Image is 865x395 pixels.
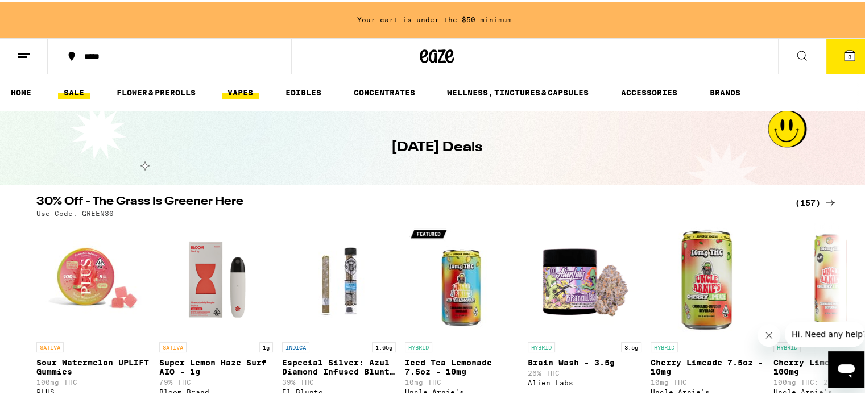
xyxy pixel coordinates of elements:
[7,8,82,17] span: Hi. Need any help?
[36,356,150,375] p: Sour Watermelon UPLIFT Gummies
[391,136,482,156] h1: [DATE] Deals
[372,340,396,351] p: 1.65g
[282,386,396,394] div: El Blunto
[159,386,273,394] div: Bloom Brand
[348,84,421,98] a: CONCENTRATES
[280,84,327,98] a: EDIBLES
[36,377,150,384] p: 100mg THC
[528,356,641,365] p: Brain Wash - 3.5g
[441,84,594,98] a: WELLNESS, TINCTURES & CAPSULES
[528,377,641,385] div: Alien Labs
[528,221,641,335] img: Alien Labs - Brain Wash - 3.5g
[405,356,519,375] p: Iced Tea Lemonade 7.5oz - 10mg
[5,84,37,98] a: HOME
[36,221,150,335] img: PLUS - Sour Watermelon UPLIFT Gummies
[405,386,519,394] div: Uncle Arnie's
[159,340,187,351] p: SATIVA
[785,320,864,345] iframe: Message from company
[159,377,273,384] p: 79% THC
[405,377,519,384] p: 10mg THC
[222,84,259,98] a: VAPES
[615,84,683,98] a: ACCESSORIES
[36,386,150,394] div: PLUS
[651,356,764,375] p: Cherry Limeade 7.5oz - 10mg
[704,84,746,98] a: BRANDS
[36,340,64,351] p: SATIVA
[282,221,396,335] img: El Blunto - Especial Silver: Azul Diamond Infused Blunt - 1.65g
[36,194,781,208] h2: 30% Off - The Grass Is Greener Here
[259,340,273,351] p: 1g
[795,194,837,208] a: (157)
[36,208,114,215] p: Use Code: GREEN30
[651,377,764,384] p: 10mg THC
[159,221,273,335] img: Bloom Brand - Super Lemon Haze Surf AIO - 1g
[651,221,764,335] img: Uncle Arnie's - Cherry Limeade 7.5oz - 10mg
[159,356,273,375] p: Super Lemon Haze Surf AIO - 1g
[651,386,764,394] div: Uncle Arnie's
[651,340,678,351] p: HYBRID
[528,368,641,375] p: 26% THC
[405,340,432,351] p: HYBRID
[773,340,801,351] p: HYBRID
[282,340,309,351] p: INDICA
[758,322,780,345] iframe: Close message
[848,52,851,59] span: 3
[58,84,90,98] a: SALE
[528,340,555,351] p: HYBRID
[405,221,519,335] img: Uncle Arnie's - Iced Tea Lemonade 7.5oz - 10mg
[282,356,396,375] p: Especial Silver: Azul Diamond Infused Blunt - 1.65g
[111,84,201,98] a: FLOWER & PREROLLS
[282,377,396,384] p: 39% THC
[621,340,641,351] p: 3.5g
[828,350,864,386] iframe: Button to launch messaging window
